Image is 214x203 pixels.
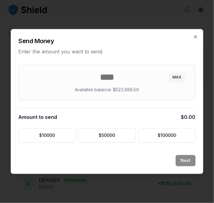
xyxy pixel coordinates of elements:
span: Amount to send [19,114,57,121]
button: $100000 [138,129,196,143]
button: $10000 [19,129,76,143]
button: MAX [169,73,185,83]
p: Available balance: $523,688.50 [75,87,139,93]
h2: Send Money [19,37,196,46]
span: $0.00 [181,114,196,121]
button: $50000 [78,129,136,143]
p: Enter the amount you want to send. [19,48,196,56]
